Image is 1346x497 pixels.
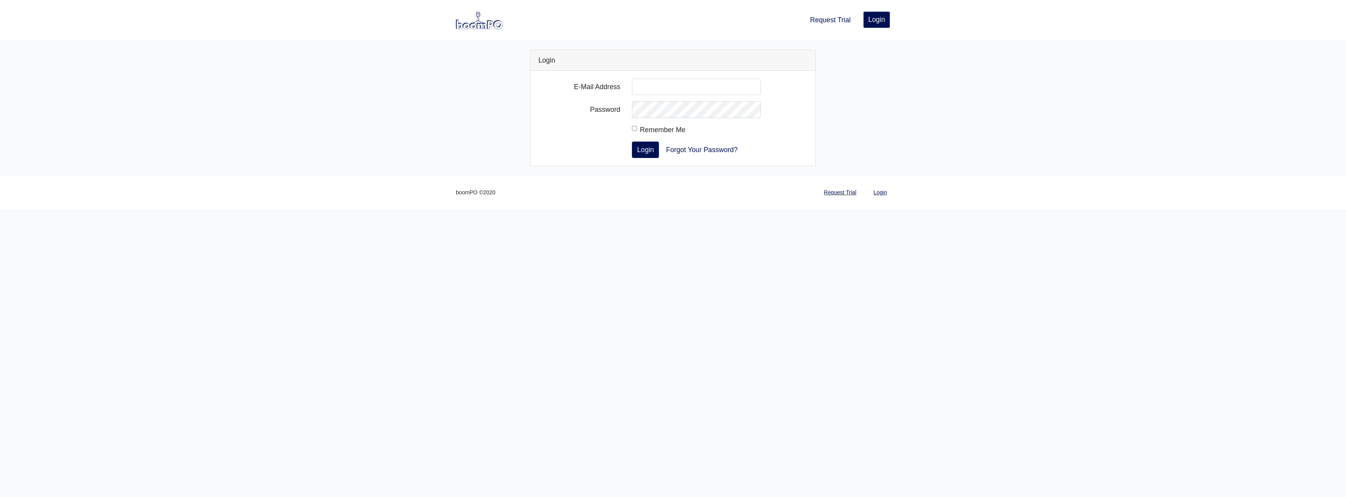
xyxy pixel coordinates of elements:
a: Forgot Your Password? [661,142,743,158]
a: Login [863,11,890,28]
div: Login [531,50,815,71]
a: Request Trial [821,185,860,200]
label: E-Mail Address [533,79,626,95]
a: Login [871,185,890,200]
a: Request Trial [807,11,854,29]
img: boomPO [456,11,503,29]
small: boomPO ©2020 [456,188,495,197]
label: Remember Me [640,124,685,135]
label: Password [533,101,626,118]
button: Login [632,142,659,158]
